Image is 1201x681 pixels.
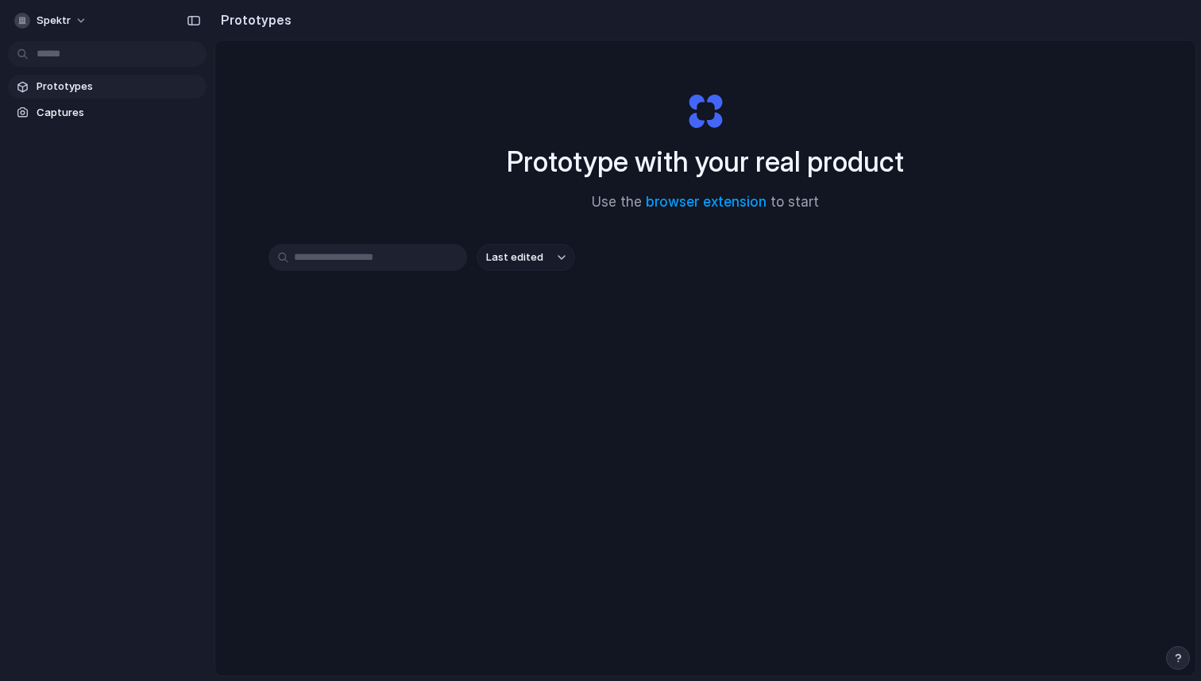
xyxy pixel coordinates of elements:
[486,250,543,265] span: Last edited
[37,13,71,29] span: Spektr
[37,79,200,95] span: Prototypes
[214,10,292,29] h2: Prototypes
[8,101,207,125] a: Captures
[8,75,207,99] a: Prototypes
[646,194,767,210] a: browser extension
[507,141,904,183] h1: Prototype with your real product
[8,8,95,33] button: Spektr
[37,105,200,121] span: Captures
[592,192,819,213] span: Use the to start
[477,244,575,271] button: Last edited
